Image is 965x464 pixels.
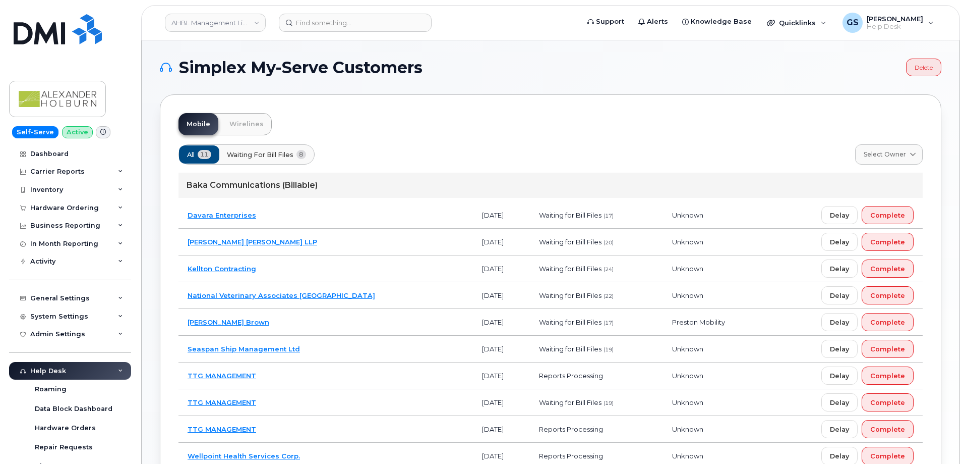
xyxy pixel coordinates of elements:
td: [DATE] [473,389,530,416]
span: Complete [870,425,905,434]
button: Delay [821,206,858,224]
span: Complete [870,344,905,354]
span: Waiting for Bill Files [539,265,601,273]
a: [PERSON_NAME] Brown [188,318,269,326]
span: Complete [870,211,905,220]
span: Complete [870,264,905,274]
div: Baka Communications (Billable) [178,173,923,198]
a: Wellpoint Health Services Corp. [188,452,300,460]
a: Select Owner [855,144,923,165]
span: 8 [296,150,306,159]
td: [DATE] [473,416,530,443]
span: (20) [604,239,614,246]
span: Delay [830,291,849,300]
span: Delay [830,371,849,381]
span: Waiting for Bill Files [539,238,601,246]
span: Delay [830,264,849,274]
button: Complete [862,313,914,331]
span: Complete [870,451,905,461]
span: Delay [830,318,849,327]
span: Delay [830,425,849,434]
td: [DATE] [473,363,530,389]
a: TTG MANAGEMENT [188,425,256,433]
span: (22) [604,293,614,299]
button: Delay [821,260,858,278]
a: Delete [906,59,941,76]
a: Wirelines [221,113,272,135]
span: Reports Processing [539,452,603,460]
span: Waiting for Bill Files [539,398,601,406]
a: Mobile [178,113,218,135]
button: Complete [862,367,914,385]
button: Complete [862,420,914,438]
span: Waiting for Bill Files [539,345,601,353]
button: Delay [821,420,858,438]
td: [DATE] [473,229,530,255]
a: National Veterinary Associates [GEOGRAPHIC_DATA] [188,291,375,299]
span: Complete [870,371,905,381]
span: Unknown [672,452,703,460]
button: Complete [862,233,914,251]
button: Complete [862,260,914,278]
button: Delay [821,286,858,304]
span: Unknown [672,372,703,380]
button: Delay [821,393,858,411]
span: Delay [830,211,849,220]
span: Select Owner [864,150,906,159]
button: Delay [821,233,858,251]
span: Unknown [672,345,703,353]
span: Simplex My-Serve Customers [179,60,423,75]
span: Unknown [672,398,703,406]
span: Delay [830,451,849,461]
span: Complete [870,318,905,327]
span: Delay [830,237,849,247]
span: Delay [830,398,849,407]
span: Reports Processing [539,425,603,433]
span: Waiting for Bill Files [539,291,601,299]
button: Delay [821,313,858,331]
span: Reports Processing [539,372,603,380]
span: (17) [604,320,614,326]
span: (24) [604,266,614,273]
span: Unknown [672,238,703,246]
button: Complete [862,340,914,358]
span: Preston Mobility [672,318,725,326]
a: TTG MANAGEMENT [188,372,256,380]
td: [DATE] [473,309,530,336]
span: (19) [604,400,614,406]
td: [DATE] [473,282,530,309]
span: Unknown [672,425,703,433]
button: Complete [862,206,914,224]
a: Davara Enterprises [188,211,256,219]
span: (19) [604,346,614,353]
button: Complete [862,393,914,411]
span: Complete [870,291,905,300]
a: TTG MANAGEMENT [188,398,256,406]
td: [DATE] [473,255,530,282]
span: Waiting for Bill Files [227,150,293,160]
button: Complete [862,286,914,304]
td: [DATE] [473,202,530,229]
span: (17) [604,213,614,219]
span: Waiting for Bill Files [539,211,601,219]
button: Delay [821,340,858,358]
button: Delay [821,367,858,385]
a: [PERSON_NAME] [PERSON_NAME] LLP [188,238,317,246]
a: Seaspan Ship Management Ltd [188,345,300,353]
span: Delay [830,344,849,354]
span: Complete [870,398,905,407]
span: Unknown [672,291,703,299]
span: Waiting for Bill Files [539,318,601,326]
span: Complete [870,237,905,247]
td: [DATE] [473,336,530,363]
span: Unknown [672,211,703,219]
span: Unknown [672,265,703,273]
a: Kellton Contracting [188,265,256,273]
